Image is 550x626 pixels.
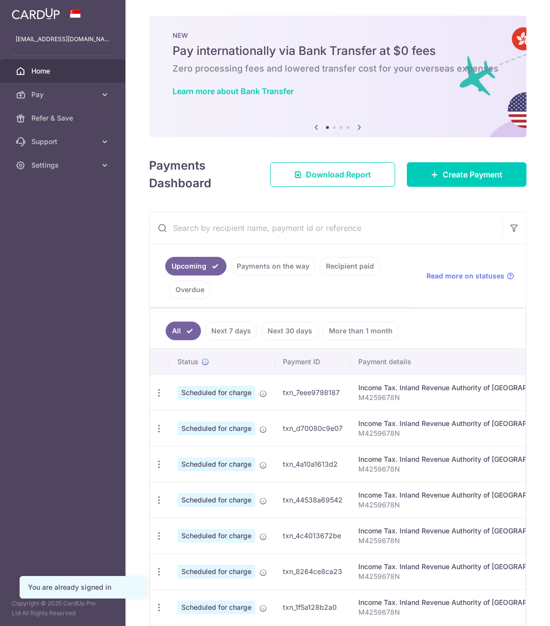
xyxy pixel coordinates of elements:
[166,322,201,340] a: All
[177,422,255,435] span: Scheduled for charge
[177,565,255,578] span: Scheduled for charge
[177,386,255,400] span: Scheduled for charge
[443,169,502,180] span: Create Payment
[323,322,399,340] a: More than 1 month
[150,212,502,244] input: Search by recipient name, payment id or reference
[275,446,350,482] td: txn_4a10a1613d2
[230,257,316,275] a: Payments on the way
[275,518,350,553] td: txn_4c4013672be
[320,257,380,275] a: Recipient paid
[426,271,504,281] span: Read more on statuses
[31,90,96,100] span: Pay
[275,375,350,410] td: txn_7eee9798187
[177,357,199,367] span: Status
[177,457,255,471] span: Scheduled for charge
[275,410,350,446] td: txn_d70080c9e07
[12,8,60,20] img: CardUp
[173,31,503,39] p: NEW
[275,482,350,518] td: txn_44538a69542
[177,601,255,614] span: Scheduled for charge
[165,257,226,275] a: Upcoming
[149,157,252,192] h4: Payments Dashboard
[31,160,96,170] span: Settings
[177,529,255,543] span: Scheduled for charge
[275,589,350,625] td: txn_1f5a128b2a0
[261,322,319,340] a: Next 30 days
[426,271,514,281] a: Read more on statuses
[275,553,350,589] td: txn_8264ce8ca23
[16,34,110,44] p: [EMAIL_ADDRESS][DOMAIN_NAME]
[31,137,96,147] span: Support
[270,162,395,187] a: Download Report
[173,63,503,75] h6: Zero processing fees and lowered transfer cost for your overseas expenses
[177,493,255,507] span: Scheduled for charge
[31,66,96,76] span: Home
[149,16,526,137] img: Bank transfer banner
[306,169,371,180] span: Download Report
[173,43,503,59] h5: Pay internationally via Bank Transfer at $0 fees
[169,280,211,299] a: Overdue
[275,349,350,375] th: Payment ID
[173,86,294,96] a: Learn more about Bank Transfer
[28,582,137,592] div: You are already signed in
[31,113,96,123] span: Refer & Save
[407,162,526,187] a: Create Payment
[205,322,257,340] a: Next 7 days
